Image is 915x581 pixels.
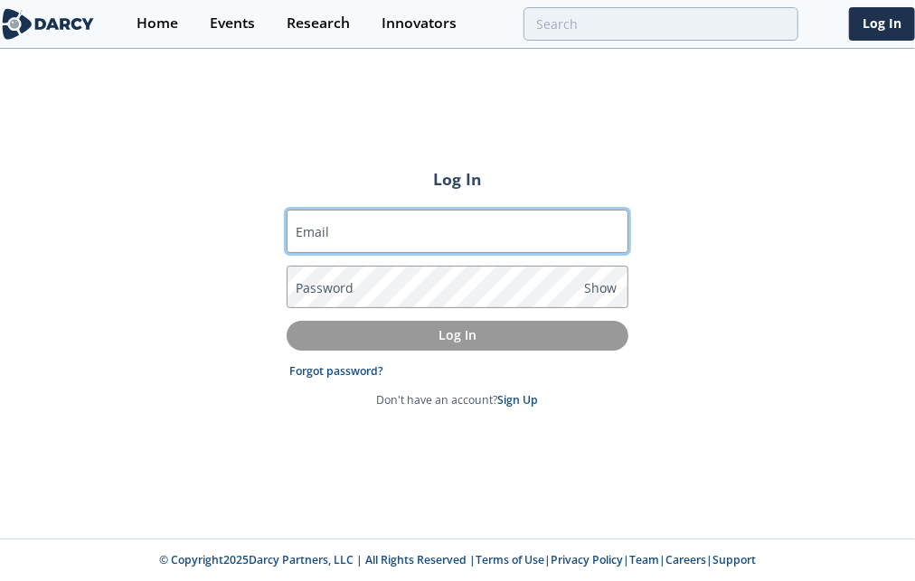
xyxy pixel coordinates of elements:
a: Team [629,552,659,567]
button: Log In [287,321,628,351]
div: Events [210,16,255,31]
h2: Log In [287,167,628,191]
p: Log In [299,325,616,344]
a: Forgot password? [290,363,384,380]
a: Careers [665,552,706,567]
a: Sign Up [498,392,539,408]
div: Home [137,16,178,31]
p: © Copyright 2025 Darcy Partners, LLC | All Rights Reserved | | | | | [136,552,779,568]
input: Advanced Search [524,7,798,41]
div: Innovators [382,16,457,31]
div: Research [287,16,350,31]
label: Email [297,222,330,241]
a: Log In [849,7,915,41]
label: Password [297,278,354,297]
p: Don't have an account? [377,392,539,408]
span: Show [584,278,617,297]
a: Privacy Policy [551,552,623,567]
a: Support [712,552,756,567]
a: Terms of Use [476,552,544,567]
